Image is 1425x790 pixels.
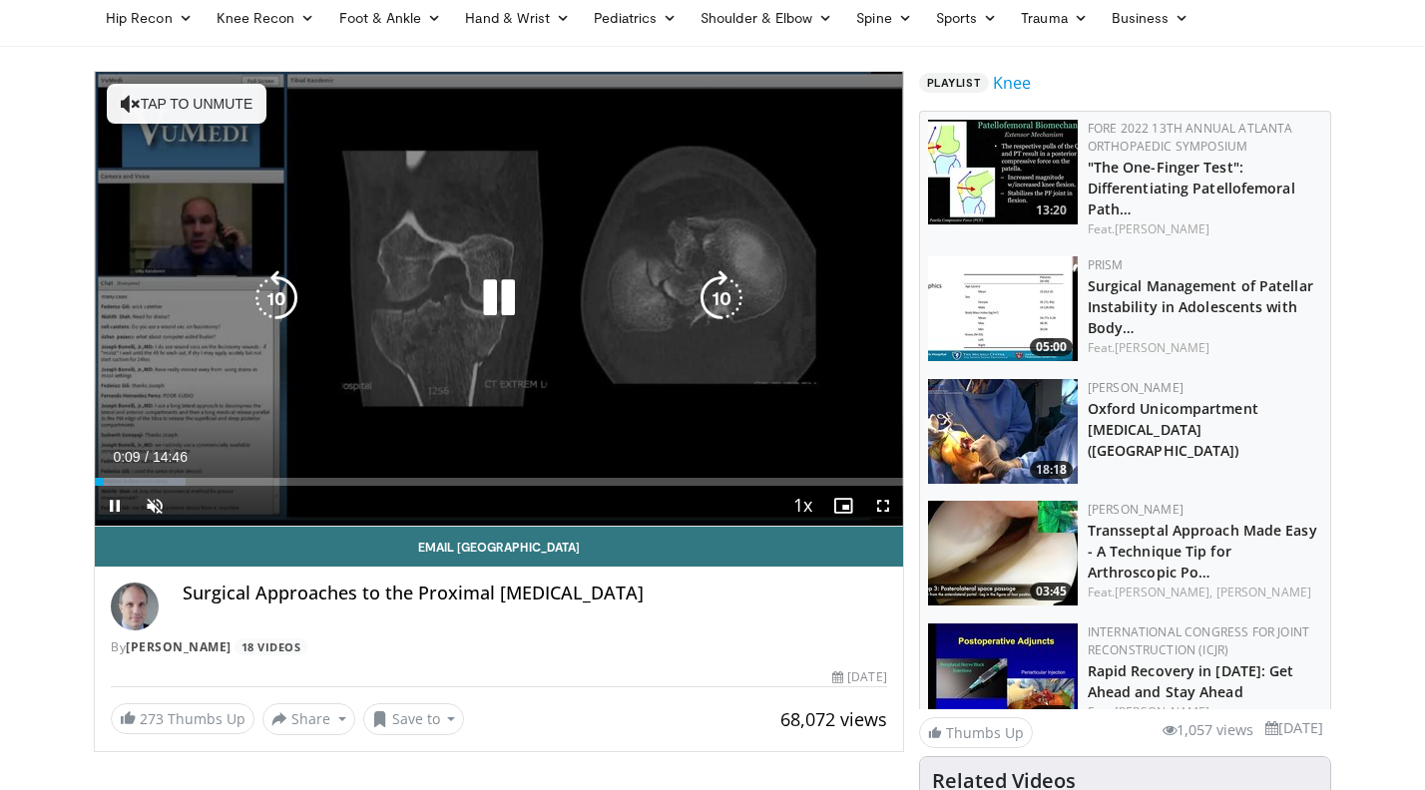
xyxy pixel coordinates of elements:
a: Rapid Recovery in [DATE]: Get Ahead and Stay Ahead [1088,661,1294,701]
img: Avatar [111,583,159,630]
a: 13:20 [928,120,1078,224]
a: 05:00 [928,256,1078,361]
div: By [111,638,887,656]
button: Fullscreen [863,486,903,526]
button: Unmute [135,486,175,526]
span: 68,072 views [780,707,887,731]
div: Progress Bar [95,478,903,486]
span: 03:45 [1030,583,1073,600]
li: [DATE] [1265,717,1323,739]
div: Feat. [1088,220,1322,238]
a: Email [GEOGRAPHIC_DATA] [95,527,903,567]
a: Surgical Management of Patellar Instability in Adolescents with Body… [1088,276,1313,337]
button: Save to [363,703,465,735]
a: Knee [993,71,1031,95]
span: 05:00 [1030,338,1073,356]
a: FORE 2022 13th Annual Atlanta Orthopaedic Symposium [1088,120,1293,155]
button: Pause [95,486,135,526]
a: PRiSM [1088,256,1124,273]
img: a82721ed-0b81-4015-bcd5-82b53a970861.150x105_q85_crop-smart_upscale.jpg [928,120,1078,224]
span: 0:09 [113,449,140,465]
a: 18:18 [928,379,1078,484]
a: Transseptal Approach Made Easy - A Technique Tip for Arthroscopic Po… [1088,521,1317,582]
img: d88464db-1e3f-475b-9d37-80c843bae3dd.150x105_q85_crop-smart_upscale.jpg [928,501,1078,605]
a: [PERSON_NAME] [1115,339,1209,356]
span: / [145,449,149,465]
span: 14:46 [153,449,188,465]
img: e6f05148-0552-4775-ab59-e5595e859885.150x105_q85_crop-smart_upscale.jpg [928,379,1078,484]
a: [PERSON_NAME], [1115,584,1212,600]
button: Playback Rate [783,486,823,526]
a: [PERSON_NAME] [1088,379,1184,396]
div: Feat. [1088,703,1322,721]
a: 273 Thumbs Up [111,703,254,734]
span: 273 [140,709,164,728]
span: Playlist [919,73,989,93]
a: [PERSON_NAME] [1088,501,1184,518]
a: 18 Videos [235,638,307,655]
a: [PERSON_NAME] [1216,584,1311,600]
div: Feat. [1088,584,1322,601]
a: Thumbs Up [919,717,1033,748]
span: 13:20 [1030,201,1073,219]
a: "The One-Finger Test": Differentiating Patellofemoral Path… [1088,158,1295,218]
video-js: Video Player [95,72,903,527]
div: [DATE] [832,668,886,686]
a: 09:30 [928,623,1078,728]
a: [PERSON_NAME] [126,638,232,655]
div: Feat. [1088,339,1322,357]
a: [PERSON_NAME] [1115,703,1209,720]
button: Tap to unmute [107,84,266,124]
button: Enable picture-in-picture mode [823,486,863,526]
img: 1d69f4b0-8b7d-47c0-8681-59da221c7878.150x105_q85_crop-smart_upscale.jpg [928,623,1078,728]
button: Share [262,703,355,735]
h4: Surgical Approaches to the Proximal [MEDICAL_DATA] [183,583,887,604]
li: 1,057 views [1163,719,1253,741]
img: af7e755e-636b-4ba8-b0d0-7eda75c48987.150x105_q85_crop-smart_upscale.jpg [928,256,1078,361]
span: 09:30 [1030,705,1073,723]
a: 03:45 [928,501,1078,605]
span: 18:18 [1030,461,1073,479]
a: Oxford Unicompartment [MEDICAL_DATA] ([GEOGRAPHIC_DATA]) [1088,399,1258,460]
a: [PERSON_NAME] [1115,220,1209,237]
a: International Congress for Joint Reconstruction (ICJR) [1088,623,1309,658]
